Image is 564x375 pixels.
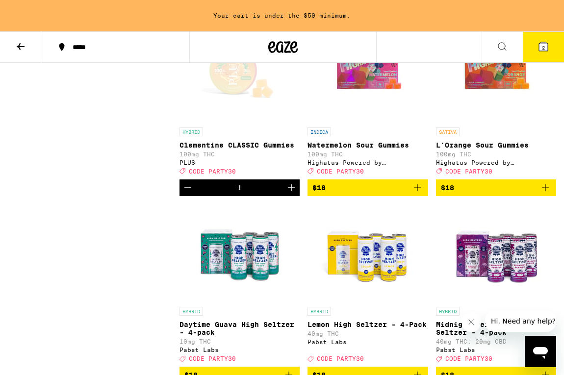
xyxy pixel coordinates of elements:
[308,339,428,345] div: Pabst Labs
[441,184,454,192] span: $18
[445,355,492,362] span: CODE PARTY30
[436,204,556,367] a: Open page for Midnight Berries High Seltzer - 4-pack from Pabst Labs
[436,321,556,336] p: Midnight Berries High Seltzer - 4-pack
[179,127,203,136] p: HYBRID
[436,127,460,136] p: SATIVA
[485,310,556,332] iframe: Message from company
[436,347,556,353] div: Pabst Labs
[308,179,428,196] button: Add to bag
[312,184,326,192] span: $18
[189,355,236,362] span: CODE PARTY30
[179,25,300,179] a: Open page for Clementine CLASSIC Gummies from PLUS
[525,336,556,367] iframe: Button to launch messaging window
[308,321,428,328] p: Lemon High Seltzer - 4-Pack
[447,204,545,302] img: Pabst Labs - Midnight Berries High Seltzer - 4-pack
[523,32,564,62] button: 2
[436,151,556,157] p: 100mg THC
[283,179,300,196] button: Increment
[179,151,300,157] p: 100mg THC
[317,355,364,362] span: CODE PARTY30
[542,45,545,50] span: 2
[317,168,364,175] span: CODE PARTY30
[436,338,556,345] p: 40mg THC: 20mg CBD
[308,25,428,179] a: Open page for Watermelon Sour Gummies from Highatus Powered by Cannabiotix
[179,141,300,149] p: Clementine CLASSIC Gummies
[179,179,196,196] button: Decrement
[436,25,556,179] a: Open page for L'Orange Sour Gummies from Highatus Powered by Cannabiotix
[179,321,300,336] p: Daytime Guava High Seltzer - 4-pack
[191,204,289,302] img: Pabst Labs - Daytime Guava High Seltzer - 4-pack
[179,347,300,353] div: Pabst Labs
[189,168,236,175] span: CODE PARTY30
[436,159,556,166] div: Highatus Powered by Cannabiotix
[237,184,242,192] div: 1
[308,307,331,316] p: HYBRID
[461,312,481,332] iframe: Close message
[308,159,428,166] div: Highatus Powered by Cannabiotix
[319,204,417,302] img: Pabst Labs - Lemon High Seltzer - 4-Pack
[308,127,331,136] p: INDICA
[308,151,428,157] p: 100mg THC
[179,159,300,166] div: PLUS
[319,25,417,123] img: Highatus Powered by Cannabiotix - Watermelon Sour Gummies
[436,307,460,316] p: HYBRID
[308,204,428,367] a: Open page for Lemon High Seltzer - 4-Pack from Pabst Labs
[308,330,428,337] p: 40mg THC
[179,204,300,367] a: Open page for Daytime Guava High Seltzer - 4-pack from Pabst Labs
[308,141,428,149] p: Watermelon Sour Gummies
[179,307,203,316] p: HYBRID
[436,179,556,196] button: Add to bag
[447,25,545,123] img: Highatus Powered by Cannabiotix - L'Orange Sour Gummies
[445,168,492,175] span: CODE PARTY30
[179,338,300,345] p: 10mg THC
[436,141,556,149] p: L'Orange Sour Gummies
